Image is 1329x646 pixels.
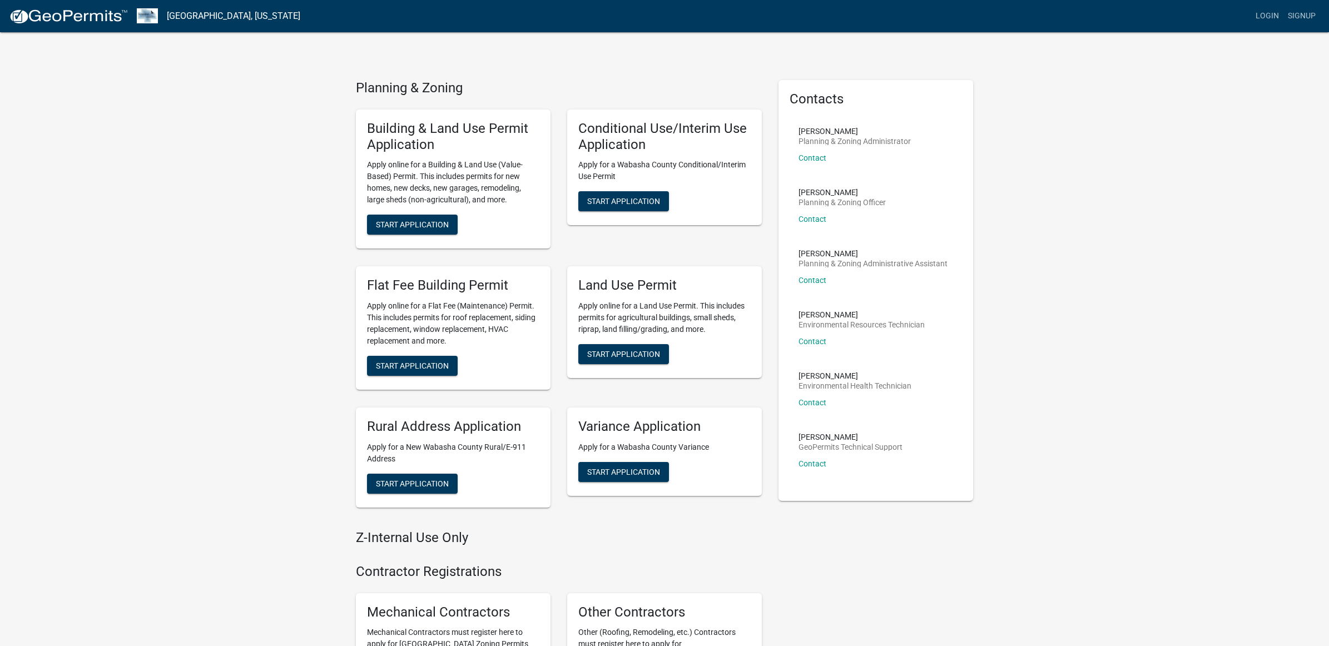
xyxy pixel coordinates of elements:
p: [PERSON_NAME] [799,311,925,319]
h5: Land Use Permit [578,277,751,294]
p: [PERSON_NAME] [799,188,886,196]
p: [PERSON_NAME] [799,372,911,380]
a: Contact [799,276,826,285]
h5: Conditional Use/Interim Use Application [578,121,751,153]
h4: Contractor Registrations [356,564,762,580]
h4: Planning & Zoning [356,80,762,96]
button: Start Application [578,344,669,364]
a: Login [1251,6,1283,27]
p: Apply for a Wabasha County Variance [578,441,751,453]
h5: Rural Address Application [367,419,539,435]
p: GeoPermits Technical Support [799,443,902,451]
h5: Building & Land Use Permit Application [367,121,539,153]
span: Start Application [587,467,660,476]
button: Start Application [367,215,458,235]
p: [PERSON_NAME] [799,250,948,257]
h5: Mechanical Contractors [367,604,539,620]
p: Apply online for a Flat Fee (Maintenance) Permit. This includes permits for roof replacement, sid... [367,300,539,347]
img: Wabasha County, Minnesota [137,8,158,23]
a: Contact [799,459,826,468]
h5: Other Contractors [578,604,751,620]
p: Apply for a New Wabasha County Rural/E-911 Address [367,441,539,465]
a: Contact [799,215,826,223]
a: Contact [799,153,826,162]
p: Environmental Resources Technician [799,321,925,329]
p: Apply for a Wabasha County Conditional/Interim Use Permit [578,159,751,182]
span: Start Application [376,220,449,229]
h4: Z-Internal Use Only [356,530,762,546]
button: Start Application [367,356,458,376]
button: Start Application [578,191,669,211]
a: [GEOGRAPHIC_DATA], [US_STATE] [167,7,300,26]
p: [PERSON_NAME] [799,433,902,441]
p: [PERSON_NAME] [799,127,911,135]
button: Start Application [578,462,669,482]
span: Start Application [376,361,449,370]
a: Contact [799,337,826,346]
a: Signup [1283,6,1320,27]
p: Environmental Health Technician [799,382,911,390]
p: Planning & Zoning Administrative Assistant [799,260,948,267]
p: Apply online for a Building & Land Use (Value-Based) Permit. This includes permits for new homes,... [367,159,539,206]
a: Contact [799,398,826,407]
span: Start Application [587,197,660,206]
h5: Contacts [790,91,962,107]
p: Planning & Zoning Administrator [799,137,911,145]
span: Start Application [376,479,449,488]
h5: Flat Fee Building Permit [367,277,539,294]
p: Planning & Zoning Officer [799,198,886,206]
button: Start Application [367,474,458,494]
h5: Variance Application [578,419,751,435]
span: Start Application [587,350,660,359]
p: Apply online for a Land Use Permit. This includes permits for agricultural buildings, small sheds... [578,300,751,335]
